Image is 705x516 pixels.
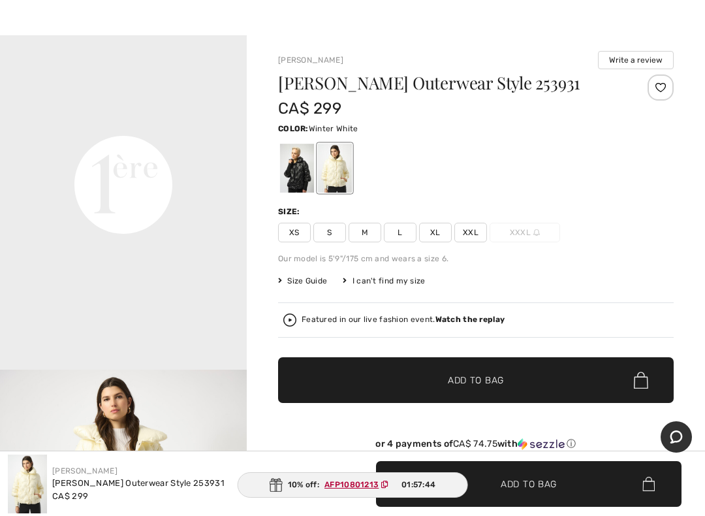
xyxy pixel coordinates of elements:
[533,229,540,236] img: ring-m.svg
[278,438,674,455] div: or 4 payments ofCA$ 74.75withSezzle Click to learn more about Sezzle
[518,438,565,450] img: Sezzle
[278,206,303,218] div: Size:
[302,315,505,324] div: Featured in our live fashion event.
[453,438,497,449] span: CA$ 74.75
[435,315,505,324] strong: Watch the replay
[349,223,381,242] span: M
[278,124,309,133] span: Color:
[270,478,283,492] img: Gift.svg
[343,275,425,287] div: I can't find my size
[598,51,674,69] button: Write a review
[278,56,343,65] a: [PERSON_NAME]
[661,421,692,454] iframe: Opens a widget where you can chat to one of our agents
[52,466,117,476] a: [PERSON_NAME]
[419,223,452,242] span: XL
[8,455,47,513] img: Joseph Ribkoff Outerwear Style 253931
[278,438,674,450] div: or 4 payments of with
[283,314,296,327] img: Watch the replay
[401,479,435,491] span: 01:57:44
[278,253,674,265] div: Our model is 5'9"/175 cm and wears a size 6.
[278,74,608,91] h1: [PERSON_NAME] Outerwear Style 253931
[376,461,681,507] button: Add to Bag
[448,374,504,387] span: Add to Bag
[278,357,674,403] button: Add to Bag
[634,372,648,389] img: Bag.svg
[238,472,468,498] div: 10% off:
[642,477,655,491] img: Bag.svg
[318,144,352,193] div: Winter White
[454,223,487,242] span: XXL
[309,124,358,133] span: Winter White
[324,480,379,489] ins: AFP10801213
[280,144,314,193] div: Black
[278,223,311,242] span: XS
[278,99,341,118] span: CA$ 299
[501,477,557,491] span: Add to Bag
[313,223,346,242] span: S
[52,477,225,490] div: [PERSON_NAME] Outerwear Style 253931
[384,223,416,242] span: L
[490,223,560,242] span: XXXL
[52,491,88,501] span: CA$ 299
[278,275,327,287] span: Size Guide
